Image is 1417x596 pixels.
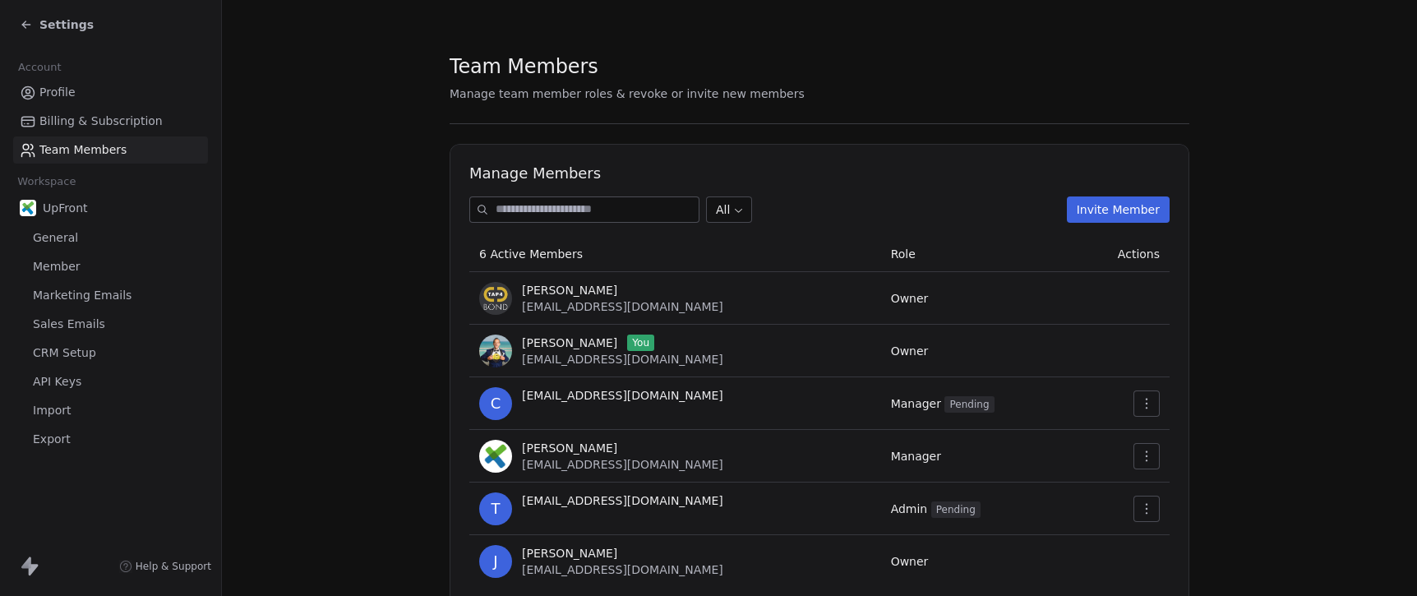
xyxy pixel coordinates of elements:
[39,113,163,130] span: Billing & Subscription
[944,396,994,413] span: Pending
[1361,540,1401,580] iframe: Intercom live chat
[522,335,617,351] span: [PERSON_NAME]
[479,247,583,261] span: 6 Active Members
[39,84,76,101] span: Profile
[522,387,723,404] span: [EMAIL_ADDRESS][DOMAIN_NAME]
[13,224,208,252] a: General
[33,402,71,419] span: Import
[33,258,81,275] span: Member
[891,397,995,410] span: Manager
[627,335,654,351] span: You
[450,87,805,100] span: Manage team member roles & revoke or invite new members
[522,563,723,576] span: [EMAIL_ADDRESS][DOMAIN_NAME]
[13,368,208,395] a: API Keys
[931,501,981,518] span: Pending
[13,426,208,453] a: Export
[522,300,723,313] span: [EMAIL_ADDRESS][DOMAIN_NAME]
[450,54,598,79] span: Team Members
[13,282,208,309] a: Marketing Emails
[891,555,929,568] span: Owner
[13,253,208,280] a: Member
[33,287,132,304] span: Marketing Emails
[891,502,981,515] span: Admin
[479,440,512,473] img: tbn8OwBPgER1ToqE8he6Hw7RQgYvfmV6N4kVjifYqxI
[11,169,83,194] span: Workspace
[13,311,208,338] a: Sales Emails
[33,373,81,390] span: API Keys
[33,431,71,448] span: Export
[33,316,105,333] span: Sales Emails
[522,492,723,509] span: [EMAIL_ADDRESS][DOMAIN_NAME]
[891,344,929,358] span: Owner
[891,247,916,261] span: Role
[522,282,617,298] span: [PERSON_NAME]
[522,458,723,471] span: [EMAIL_ADDRESS][DOMAIN_NAME]
[20,16,94,33] a: Settings
[479,282,512,315] img: TAP4_LOGO-04.jpg
[1067,196,1170,223] button: Invite Member
[39,16,94,33] span: Settings
[33,229,78,247] span: General
[13,136,208,164] a: Team Members
[33,344,96,362] span: CRM Setup
[479,335,512,367] img: Headshot.jpg
[13,108,208,135] a: Billing & Subscription
[1118,247,1160,261] span: Actions
[891,292,929,305] span: Owner
[136,560,211,573] span: Help & Support
[39,141,127,159] span: Team Members
[11,55,68,80] span: Account
[479,387,512,420] span: c
[469,164,1170,183] h1: Manage Members
[20,200,36,216] img: upfront.health-02.jpg
[522,353,723,366] span: [EMAIL_ADDRESS][DOMAIN_NAME]
[13,79,208,106] a: Profile
[13,397,208,424] a: Import
[522,545,617,561] span: [PERSON_NAME]
[43,200,88,216] span: UpFront
[479,545,512,578] span: J
[479,492,512,525] span: t
[119,560,211,573] a: Help & Support
[522,440,617,456] span: [PERSON_NAME]
[13,340,208,367] a: CRM Setup
[891,450,941,463] span: Manager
